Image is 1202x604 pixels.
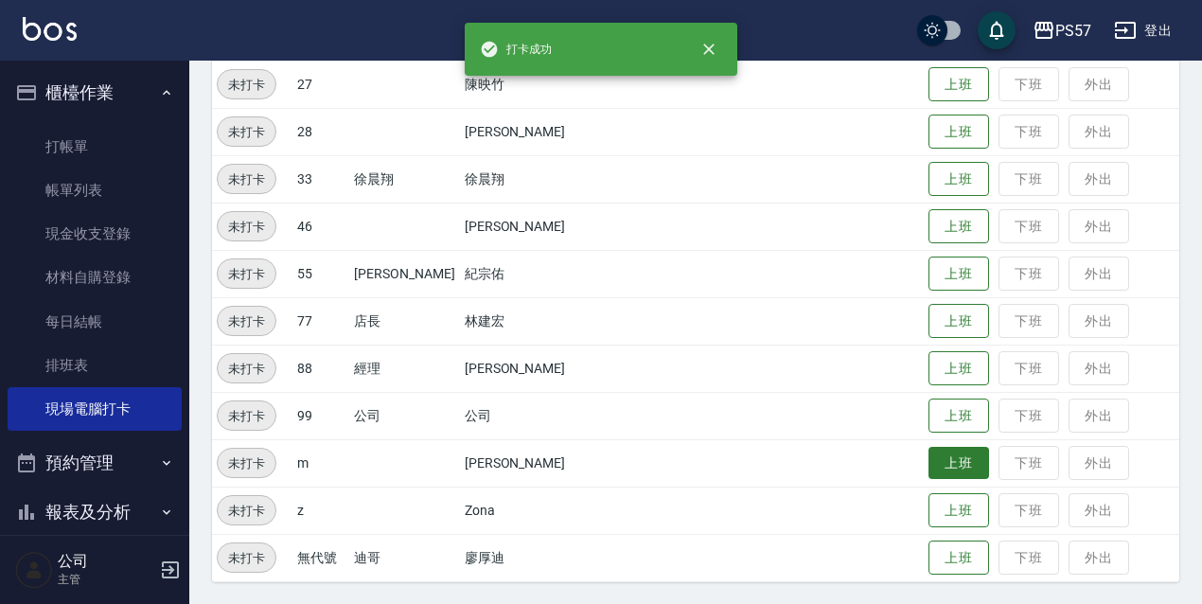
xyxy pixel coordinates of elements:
button: close [688,28,730,70]
span: 未打卡 [218,548,275,568]
td: 無代號 [292,534,349,581]
td: 公司 [460,392,592,439]
td: [PERSON_NAME] [349,250,460,297]
a: 現金收支登錄 [8,212,182,256]
span: 打卡成功 [480,40,552,59]
td: 77 [292,297,349,345]
span: 未打卡 [218,359,275,379]
button: 上班 [928,399,989,434]
button: 上班 [928,257,989,292]
button: 登出 [1106,13,1179,48]
span: 未打卡 [218,169,275,189]
button: 上班 [928,67,989,102]
span: 未打卡 [218,501,275,521]
a: 打帳單 [8,125,182,169]
p: 主管 [58,571,154,588]
a: 帳單列表 [8,169,182,212]
a: 排班表 [8,344,182,387]
button: 上班 [928,541,989,576]
span: 未打卡 [218,122,275,142]
span: 未打卡 [218,217,275,237]
button: 上班 [928,447,989,480]
div: PS57 [1055,19,1091,43]
td: 紀宗佑 [460,250,592,297]
button: 上班 [928,209,989,244]
td: 林建宏 [460,297,592,345]
button: 上班 [928,115,989,150]
td: 陳映竹 [460,61,592,108]
td: 33 [292,155,349,203]
td: 88 [292,345,349,392]
img: Logo [23,17,77,41]
td: 公司 [349,392,460,439]
td: 店長 [349,297,460,345]
td: 徐晨翔 [460,155,592,203]
td: 28 [292,108,349,155]
button: 預約管理 [8,438,182,488]
button: 報表及分析 [8,488,182,537]
span: 未打卡 [218,75,275,95]
a: 每日結帳 [8,300,182,344]
td: 99 [292,392,349,439]
td: [PERSON_NAME] [460,439,592,487]
td: Zona [460,487,592,534]
td: [PERSON_NAME] [460,108,592,155]
td: [PERSON_NAME] [460,345,592,392]
td: [PERSON_NAME] [460,203,592,250]
a: 材料自購登錄 [8,256,182,299]
span: 未打卡 [218,406,275,426]
span: 未打卡 [218,264,275,284]
td: 徐晨翔 [349,155,460,203]
td: 27 [292,61,349,108]
span: 未打卡 [218,311,275,331]
button: 上班 [928,493,989,528]
td: m [292,439,349,487]
td: 55 [292,250,349,297]
button: 上班 [928,162,989,197]
a: 現場電腦打卡 [8,387,182,431]
button: save [978,11,1016,49]
button: 上班 [928,351,989,386]
td: 迪哥 [349,534,460,581]
button: 上班 [928,304,989,339]
h5: 公司 [58,552,154,571]
button: 櫃檯作業 [8,68,182,117]
span: 未打卡 [218,453,275,473]
img: Person [15,551,53,589]
button: PS57 [1025,11,1099,50]
td: 46 [292,203,349,250]
td: 經理 [349,345,460,392]
td: 廖厚迪 [460,534,592,581]
td: z [292,487,349,534]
